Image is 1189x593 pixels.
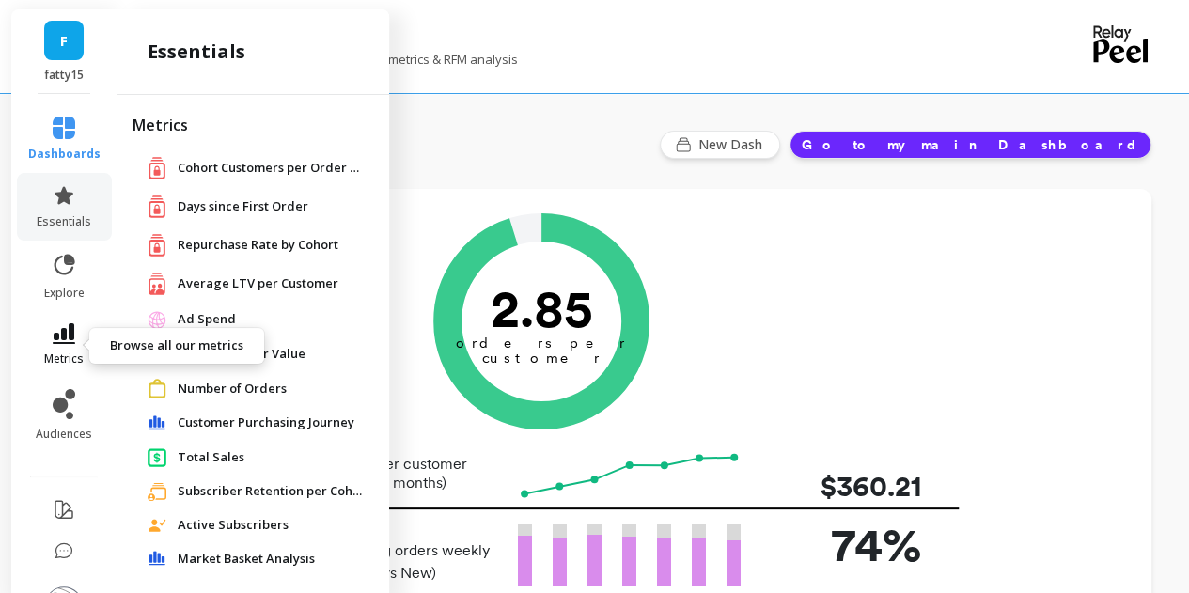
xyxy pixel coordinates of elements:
img: navigation item icon [148,156,166,179]
span: explore [44,286,85,301]
span: Ad Spend [178,310,236,329]
p: LTV per customer (24 months) [320,455,495,492]
span: F [60,30,68,52]
img: navigation item icon [148,272,166,295]
h2: Metrics [133,114,374,136]
span: essentials [37,214,91,229]
tspan: customer [482,350,602,367]
text: 2.85 [491,277,593,339]
a: Active Subscribers [178,516,359,535]
span: Average LTV per Customer [178,274,338,293]
a: Average LTV per Customer [178,274,359,293]
a: Cohort Customers per Order Count [178,159,366,178]
span: Average Order Value [178,345,305,364]
a: Total Sales [178,448,359,467]
a: Subscriber Retention per Cohort [178,482,366,501]
a: Ad Spend [178,310,359,329]
a: Days since First Order [178,197,359,216]
p: 74% [771,509,921,580]
a: Customer Purchasing Journey [178,414,359,432]
span: Number of Orders [178,380,287,398]
h2: essentials [148,39,245,65]
button: Go to my main Dashboard [790,131,1151,159]
img: navigation item icon [148,344,166,364]
a: Average Order Value [178,345,359,364]
img: navigation item icon [148,195,166,218]
span: Active Subscribers [178,516,289,535]
span: dashboards [28,147,101,162]
p: fatty15 [30,68,99,83]
span: Market Basket Analysis [178,550,315,569]
img: navigation item icon [148,415,166,430]
a: Number of Orders [178,380,359,398]
p: $360.21 [771,465,921,507]
span: Days since First Order [178,197,308,216]
img: navigation item icon [148,551,166,566]
p: Returning orders weekly (vs New) [320,539,495,585]
span: New Dash [698,135,768,154]
a: Repurchase Rate by Cohort [178,236,359,255]
span: Total Sales [178,448,244,467]
img: navigation item icon [148,519,166,532]
img: navigation item icon [148,233,166,257]
span: Customer Purchasing Journey [178,414,354,432]
img: navigation item icon [148,482,166,501]
span: metrics [44,351,84,367]
tspan: orders per [456,335,627,351]
img: navigation item icon [148,447,166,467]
span: audiences [36,427,92,442]
img: navigation item icon [148,379,166,398]
img: navigation item icon [148,310,166,329]
button: New Dash [660,131,780,159]
span: Repurchase Rate by Cohort [178,236,338,255]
